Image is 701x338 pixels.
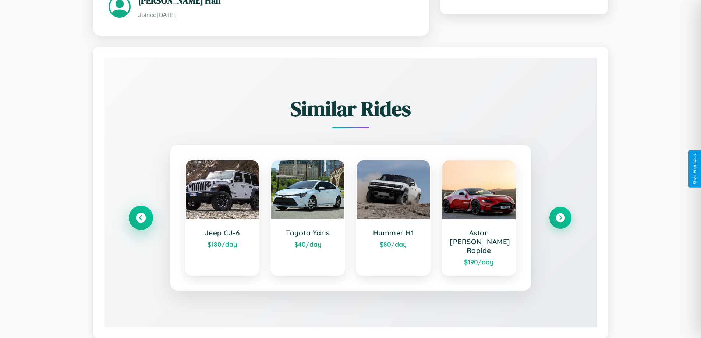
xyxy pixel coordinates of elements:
h3: Toyota Yaris [279,228,337,237]
h2: Similar Rides [130,95,571,123]
a: Hummer H1$80/day [356,160,431,276]
a: Aston [PERSON_NAME] Rapide$190/day [442,160,516,276]
div: $ 80 /day [364,240,423,248]
div: $ 40 /day [279,240,337,248]
a: Jeep CJ-6$180/day [185,160,260,276]
h3: Hummer H1 [364,228,423,237]
h3: Jeep CJ-6 [193,228,252,237]
a: Toyota Yaris$40/day [270,160,345,276]
div: Give Feedback [692,154,697,184]
div: $ 190 /day [450,258,508,266]
div: $ 180 /day [193,240,252,248]
h3: Aston [PERSON_NAME] Rapide [450,228,508,255]
p: Joined [DATE] [138,10,414,20]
